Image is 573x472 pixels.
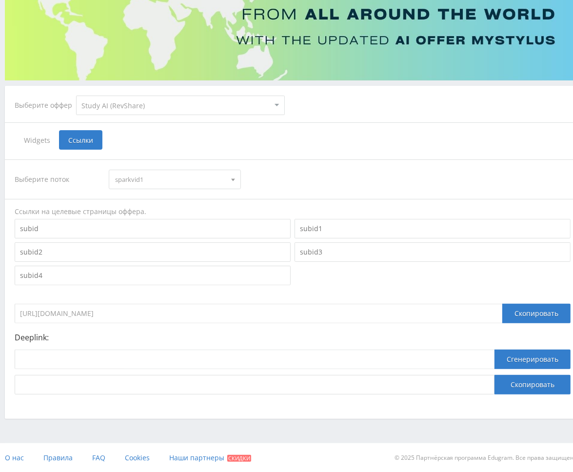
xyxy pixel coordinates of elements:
[295,219,571,238] input: subid1
[15,207,571,216] div: Ссылки на целевые страницы оффера.
[15,266,291,285] input: subid4
[5,453,24,462] span: О нас
[295,242,571,262] input: subid3
[15,130,59,150] span: Widgets
[494,375,571,394] button: Скопировать
[59,130,102,150] span: Ссылки
[15,170,99,189] div: Выберите поток
[227,455,251,462] span: Скидки
[15,242,291,262] input: subid2
[169,453,224,462] span: Наши партнеры
[494,350,571,369] button: Сгенерировать
[502,304,571,323] div: Скопировать
[15,219,291,238] input: subid
[43,453,73,462] span: Правила
[15,101,76,109] div: Выберите оффер
[125,453,150,462] span: Cookies
[15,333,571,342] p: Deeplink:
[115,170,225,189] span: sparkvid1
[92,453,105,462] span: FAQ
